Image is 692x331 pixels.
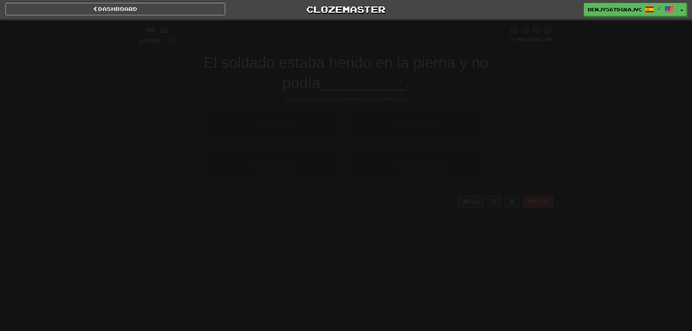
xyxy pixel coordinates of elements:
button: 2.forzado [352,108,486,140]
small: 3 . [251,165,255,170]
span: El soldado estaba herido en la pierna y no podía [203,54,489,91]
span: . [405,74,410,91]
span: 0 % [510,36,517,42]
button: 1.moral [206,108,341,140]
span: 0 [170,35,176,44]
button: Report [523,195,553,208]
a: Clozemaster [236,3,456,16]
span: 0 [219,19,225,28]
span: moral [262,118,289,129]
div: Mastered [508,36,553,43]
span: / [657,6,661,11]
small: 1 . [258,122,262,128]
button: 4.moverse [352,150,486,182]
button: 3.dormida [206,150,341,182]
small: 2 . [398,122,402,128]
span: Score: [139,38,165,44]
span: moverse [400,160,442,171]
button: Round history (alt+y) [487,195,501,208]
a: Dashboard [5,3,225,15]
div: The soldier was wounded in the leg and couldn't move. [139,96,553,103]
span: dormida [255,160,295,171]
div: / [139,25,176,35]
a: benjy567dgkajvca / [584,3,677,16]
span: __________ [320,74,405,91]
small: 4 . [396,165,400,170]
span: benjy567dgkajvca [588,6,642,13]
button: Help! [458,195,484,208]
span: 0 [375,19,381,28]
span: forzado [402,118,439,129]
span: 10 [510,19,523,28]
